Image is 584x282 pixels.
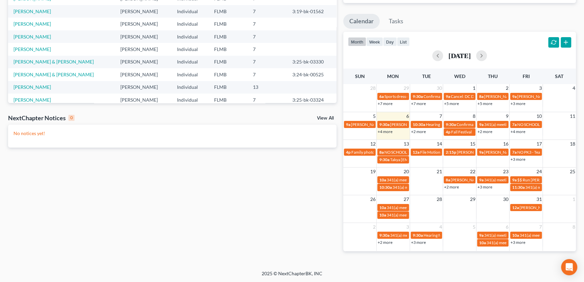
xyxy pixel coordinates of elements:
[392,185,458,190] span: 341(a) meeting for [PERSON_NAME]
[413,233,423,238] span: 9:30a
[502,195,509,203] span: 30
[505,112,509,120] span: 9
[379,185,392,190] span: 10:30a
[510,240,525,245] a: +3 more
[172,56,209,68] td: Individual
[502,140,509,148] span: 16
[13,97,51,103] a: [PERSON_NAME]
[379,177,386,182] span: 10a
[390,122,526,127] span: [PERSON_NAME] [EMAIL_ADDRESS][DOMAIN_NAME] [PHONE_NUMBER]
[378,129,392,134] a: +4 more
[287,56,337,68] td: 3:25-bk-03330
[426,122,478,127] span: Hearing for [PERSON_NAME]
[424,233,530,238] span: Hearing for Oakcies [PERSON_NAME] and [PERSON_NAME]
[517,150,576,155] span: NO PK3 - Teacher conference day
[479,233,484,238] span: 9a
[512,150,517,155] span: 7a
[115,94,172,106] td: [PERSON_NAME]
[351,122,441,127] span: [PERSON_NAME] with [PERSON_NAME] & the girls
[172,30,209,43] td: Individual
[512,233,519,238] span: 10a
[372,112,376,120] span: 5
[209,30,247,43] td: FLMB
[115,43,172,55] td: [PERSON_NAME]
[413,122,425,127] span: 10:30a
[444,184,459,189] a: +2 more
[115,30,172,43] td: [PERSON_NAME]
[424,94,500,99] span: Confirmation hearing for [PERSON_NAME]
[351,150,376,155] span: Family photos
[403,84,410,92] span: 29
[287,94,337,106] td: 3:25-bk-03324
[569,168,576,176] span: 25
[512,94,517,99] span: 9a
[209,43,247,55] td: FLMB
[13,34,51,40] a: [PERSON_NAME]
[446,177,450,182] span: 8a
[488,73,498,79] span: Thu
[477,101,492,106] a: +5 more
[536,140,543,148] span: 17
[403,140,410,148] span: 13
[379,94,384,99] span: 6a
[451,94,525,99] span: Cancel: DC Dental Appt [PERSON_NAME]
[387,73,399,79] span: Mon
[366,37,383,46] button: week
[484,122,549,127] span: 341(a) meeting for [PERSON_NAME]
[505,223,509,231] span: 6
[477,129,492,134] a: +2 more
[13,72,94,77] a: [PERSON_NAME] & [PERSON_NAME]
[209,94,247,106] td: FLMB
[436,140,443,148] span: 14
[348,37,366,46] button: month
[446,122,456,127] span: 9:30a
[247,68,287,81] td: 7
[469,140,476,148] span: 15
[346,122,350,127] span: 9a
[572,223,576,231] span: 8
[115,68,172,81] td: [PERSON_NAME]
[484,94,552,99] span: [PERSON_NAME] [PHONE_NUMBER]
[378,240,392,245] a: +2 more
[479,150,484,155] span: 9a
[68,115,75,121] div: 0
[439,112,443,120] span: 7
[411,101,426,106] a: +7 more
[13,21,51,27] a: [PERSON_NAME]
[484,177,549,182] span: 341(a) meeting for [PERSON_NAME]
[372,223,376,231] span: 2
[538,84,543,92] span: 3
[454,73,465,79] span: Wed
[420,150,516,155] span: File Motion for extension of time for [PERSON_NAME]
[451,177,510,182] span: [PERSON_NAME] on-site training
[115,56,172,68] td: [PERSON_NAME]
[172,81,209,94] td: Individual
[555,73,563,79] span: Sat
[457,150,489,155] span: [PERSON_NAME]
[13,130,331,137] p: No notices yet!
[561,259,577,275] div: Open Intercom Messenger
[383,37,397,46] button: day
[343,14,380,29] a: Calendar
[209,81,247,94] td: FLMB
[403,195,410,203] span: 27
[472,84,476,92] span: 1
[13,46,51,52] a: [PERSON_NAME]
[469,195,476,203] span: 29
[446,129,450,134] span: 4p
[457,122,533,127] span: Confirmation hearing for [PERSON_NAME]
[384,94,424,99] span: Sports dress down day
[406,112,410,120] span: 6
[115,5,172,18] td: [PERSON_NAME]
[13,59,94,65] a: [PERSON_NAME] & [PERSON_NAME]
[439,223,443,231] span: 4
[287,5,337,18] td: 3:19-bk-01562
[479,240,486,245] span: 10a
[446,94,450,99] span: 9a
[13,8,51,14] a: [PERSON_NAME]
[413,150,419,155] span: 12a
[172,94,209,106] td: Individual
[397,37,410,46] button: list
[317,116,334,121] a: View All
[510,157,525,162] a: +3 more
